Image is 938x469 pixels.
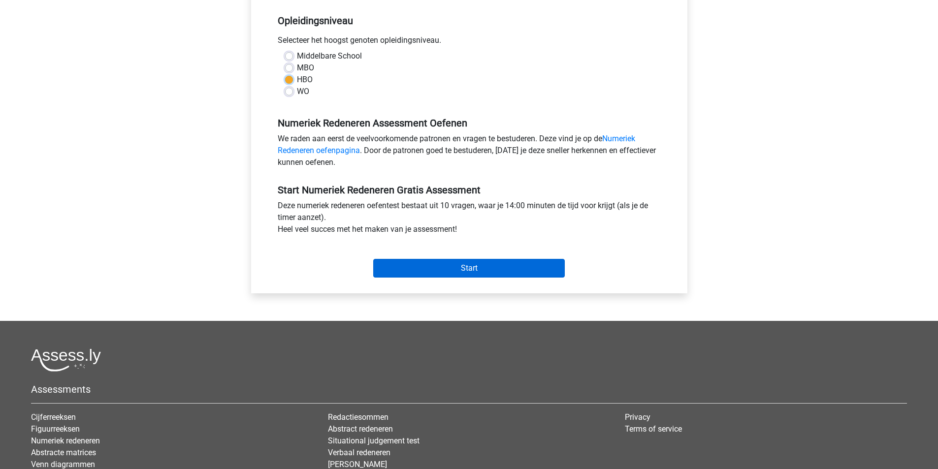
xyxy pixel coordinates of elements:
a: Terms of service [625,424,682,434]
label: MBO [297,62,314,74]
a: Abstracte matrices [31,448,96,457]
div: Deze numeriek redeneren oefentest bestaat uit 10 vragen, waar je 14:00 minuten de tijd voor krijg... [270,200,668,239]
a: Venn diagrammen [31,460,95,469]
a: Numeriek Redeneren oefenpagina [278,134,635,155]
div: Selecteer het hoogst genoten opleidingsniveau. [270,34,668,50]
div: We raden aan eerst de veelvoorkomende patronen en vragen te bestuderen. Deze vind je op de . Door... [270,133,668,172]
a: Numeriek redeneren [31,436,100,445]
a: Cijferreeksen [31,412,76,422]
h5: Start Numeriek Redeneren Gratis Assessment [278,184,661,196]
label: HBO [297,74,313,86]
a: Situational judgement test [328,436,420,445]
input: Start [373,259,565,278]
img: Assessly logo [31,348,101,372]
a: [PERSON_NAME] [328,460,387,469]
a: Abstract redeneren [328,424,393,434]
h5: Assessments [31,383,907,395]
a: Verbaal redeneren [328,448,390,457]
a: Figuurreeksen [31,424,80,434]
a: Redactiesommen [328,412,388,422]
a: Privacy [625,412,650,422]
h5: Opleidingsniveau [278,11,661,31]
label: Middelbare School [297,50,362,62]
label: WO [297,86,309,97]
h5: Numeriek Redeneren Assessment Oefenen [278,117,661,129]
